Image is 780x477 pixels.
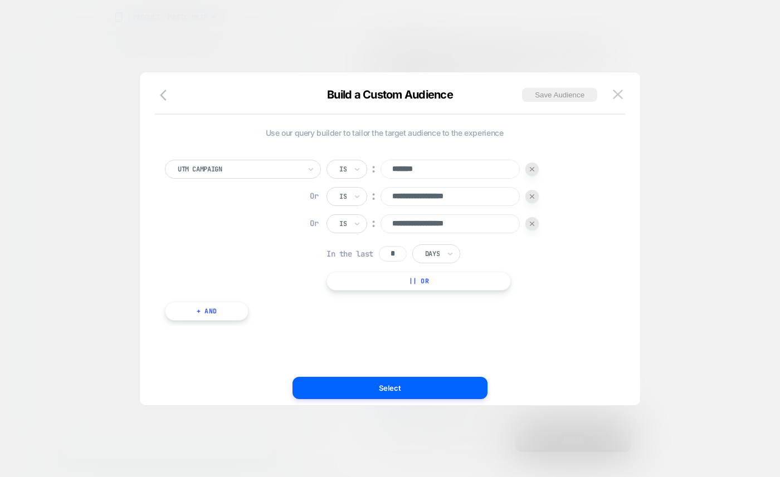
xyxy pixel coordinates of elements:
div: ︰ [368,216,379,231]
div: ︰ [368,189,379,204]
span: In the last [326,249,373,259]
img: end [530,194,534,199]
button: || Or [326,272,511,291]
div: ︰ [368,161,379,176]
button: Select [292,377,487,399]
img: close [613,90,623,99]
img: end [530,222,534,226]
span: Use our query builder to tailor the target audience to the experience [165,128,604,137]
span: Build a Custom Audience [327,88,453,101]
img: end [530,167,534,171]
button: Save Audience [522,88,597,102]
